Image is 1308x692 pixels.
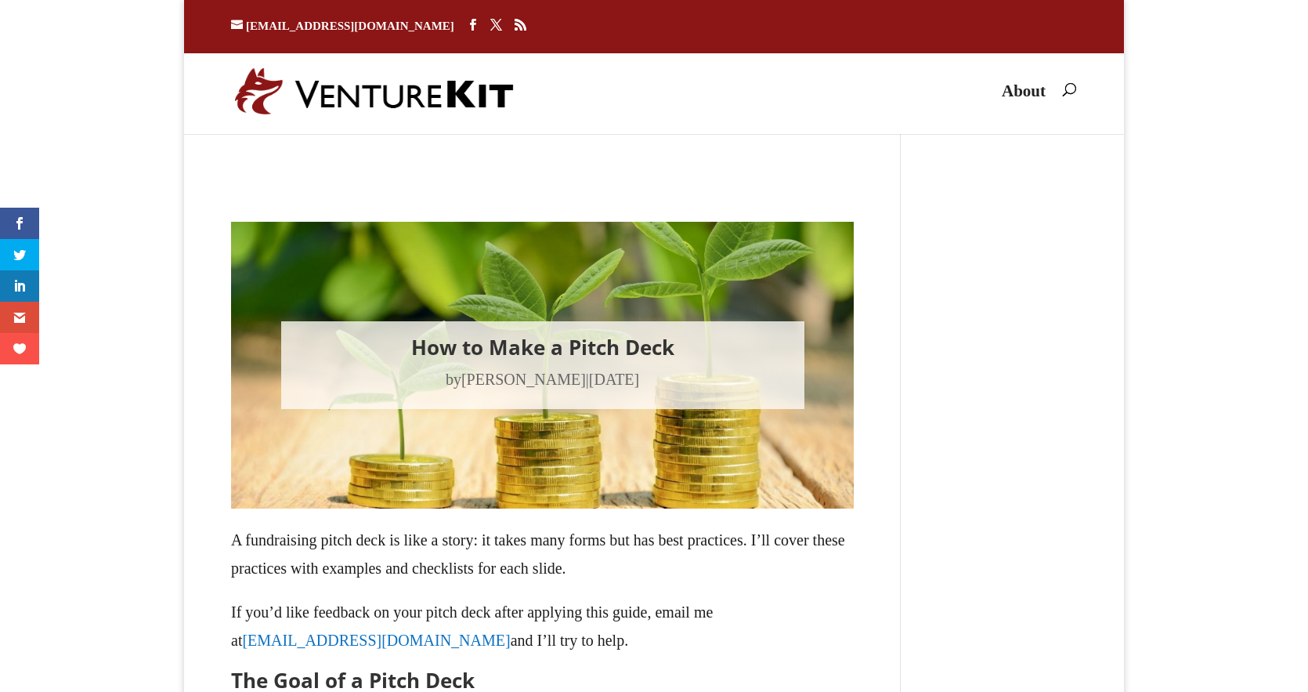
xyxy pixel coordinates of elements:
p: by | [305,365,781,393]
a: About [1002,85,1046,122]
img: VentureKit [235,67,514,115]
p: A fundraising pitch deck is like a story: it takes many forms but has best practices. I’ll cover ... [231,526,854,598]
a: [PERSON_NAME] [461,371,586,388]
h1: How to Make a Pitch Deck [305,337,781,365]
p: If you’d like feedback on your pitch deck after applying this guide, email me at and I’ll try to ... [231,598,854,670]
a: [EMAIL_ADDRESS][DOMAIN_NAME] [242,632,510,649]
a: [EMAIL_ADDRESS][DOMAIN_NAME] [231,20,454,32]
span: [DATE] [589,371,639,388]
